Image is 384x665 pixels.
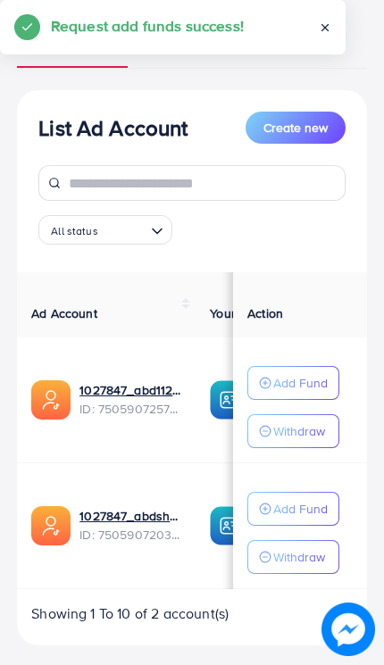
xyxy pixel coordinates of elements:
[246,112,346,144] button: Create new
[31,506,71,545] img: ic-ads-acc.e4c84228.svg
[210,380,249,420] img: ic-ba-acc.ded83a64.svg
[79,400,181,418] span: ID: 7505907257994051591
[31,380,71,420] img: ic-ads-acc.e4c84228.svg
[79,526,181,544] span: ID: 7505907203270901778
[247,366,339,400] button: Add Fund
[273,420,325,442] p: Withdraw
[48,221,101,241] span: All status
[31,603,229,624] span: Showing 1 To 10 of 2 account(s)
[247,540,339,574] button: Withdraw
[273,546,325,568] p: Withdraw
[263,119,328,137] span: Create new
[247,492,339,526] button: Add Fund
[51,14,244,37] h5: Request add funds success!
[273,372,328,394] p: Add Fund
[79,381,181,399] a: 1027847_abd1122_1747605807106
[31,304,97,322] span: Ad Account
[273,498,328,520] p: Add Fund
[38,115,188,141] h3: List Ad Account
[247,304,283,322] span: Action
[79,381,181,418] div: <span class='underline'>1027847_abd1122_1747605807106</span></br>7505907257994051591
[247,414,339,448] button: Withdraw
[210,304,271,322] span: Your BC ID
[210,506,249,545] img: ic-ba-acc.ded83a64.svg
[321,603,375,656] img: image
[79,507,181,544] div: <span class='underline'>1027847_abdshopify12_1747605731098</span></br>7505907203270901778
[103,218,144,241] input: Search for option
[79,507,181,525] a: 1027847_abdshopify12_1747605731098
[38,215,172,245] div: Search for option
